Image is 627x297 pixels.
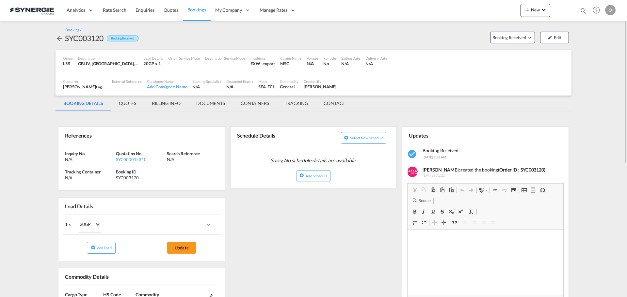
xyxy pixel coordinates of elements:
md-icon: icon-chevron-down [540,6,548,14]
span: Help [591,5,602,16]
button: Open demo menu [490,32,535,43]
span: My Company [215,7,242,13]
div: GBLIV, Liverpool, United Kingdom, GB & Ireland, Europe [78,61,138,67]
md-select: Choose [71,217,106,233]
img: lwfZ4AAAAGSURBVAMAu3FFAKQsG9IAAAAASUVORK5CYII= [407,167,418,177]
div: - [205,61,245,67]
div: Carrier Name [280,56,301,61]
md-icon: icon-arrow-left [56,35,63,42]
md-pagination-wrapper: Use the left and right arrow keys to navigate between tabs [56,96,353,111]
a: Unlink [500,186,509,194]
span: Inquiry No. [65,151,86,156]
button: icon-plus-circleAdd Schedule [297,170,330,182]
span: Manage Rates [260,7,287,13]
md-icon: icon-checkbox-marked-circle [407,149,418,159]
div: General [280,84,298,90]
div: [PERSON_NAME] [63,84,107,90]
div: SYC003120 [116,175,165,181]
span: Search Reference [167,151,200,156]
span: Quotes [164,7,178,13]
div: 1 x [65,216,141,233]
div: N/A [365,61,387,67]
div: Updates [407,129,484,141]
a: Bold (Ctrl+B) [410,207,419,216]
a: Paste as plain text (Ctrl+Shift+V) [438,186,447,194]
span: Select new schedule [350,136,383,140]
div: Booking / [65,27,81,33]
md-icon: icons/ic_keyboard_arrow_right_black_24px.svg [204,221,212,229]
a: Increase Indent [439,218,448,227]
div: Consignee Name [147,79,187,84]
div: L5S [63,61,73,67]
iframe: Editor, editor2 [408,230,563,295]
a: Underline (Ctrl+U) [428,207,438,216]
md-tab-item: TRACKING [277,96,316,111]
div: Commodity Details [63,271,140,282]
a: Strike Through [438,207,447,216]
button: icon-plus-circleAdd Load [87,242,116,254]
a: Insert/Remove Bulleted List [419,218,428,227]
button: icon-plus 400-fgNewicon-chevron-down [521,4,550,17]
div: O [605,5,616,15]
div: No [323,61,336,67]
div: Load Details [63,200,96,212]
div: Origin Service Mode [168,56,200,61]
div: Help [591,5,605,16]
b: (Order ID : SYC003120) [498,167,545,172]
div: SYC003120 [65,33,104,43]
a: Align Left [461,218,470,227]
a: Link (Ctrl+K) [490,186,500,194]
div: - [168,61,200,67]
div: Mode [258,79,275,84]
a: Centre [470,218,479,227]
span: [DATE] 7:22pm [423,173,559,178]
a: Subscript [447,207,456,216]
div: Booking Specialist [192,79,221,84]
div: Voyage [307,56,318,61]
div: N/A [192,84,221,90]
div: SYC000015310 [116,156,165,162]
div: N/A [307,61,318,67]
div: N/A [65,156,114,162]
span: Booking ID [116,169,137,174]
div: Delivery Date [365,56,387,61]
a: Superscript [456,207,465,216]
a: Block Quote [450,218,459,227]
span: Logimar [96,84,109,89]
div: Commodity [280,79,298,84]
button: icon-plus-circleSelect new schedule [341,132,386,144]
div: Load Details [143,56,163,61]
a: Insert Special Character [538,186,547,194]
span: Enquiries [136,7,154,13]
span: Booking Received [423,148,458,153]
a: Copy (Ctrl+C) [419,186,428,194]
a: Insert Horizontal Line [529,186,538,194]
div: SEA-FCL [258,84,275,90]
span: [DATE] 9:52 AM [423,155,446,159]
md-tab-item: BILLING INFO [144,96,188,111]
img: 1f56c880d42311ef80fc7dca854c8e59.png [10,3,54,18]
a: Redo (Ctrl+Y) [467,186,476,194]
a: Insert/Remove Numbered List [410,218,419,227]
a: Align Right [479,218,488,227]
a: Source [410,197,432,205]
span: Quotation No. [116,151,142,156]
div: EXW [250,61,260,67]
span: Bookings [187,7,206,12]
a: Paste from Word [447,186,456,194]
md-tab-item: CONTAINERS [233,96,277,111]
div: created the booking [423,167,559,173]
md-tab-item: CONTACT [316,96,353,111]
div: Schedule Details [235,129,312,145]
div: Pablo Gomez Saldarriaga [304,84,337,90]
a: Undo (Ctrl+Z) [458,186,467,194]
md-icon: icon-pencil [548,35,552,40]
md-tab-item: BOOKING DETAILS [56,96,111,111]
button: Update [167,242,196,254]
div: N/A [226,84,253,90]
md-icon: icon-plus-circle [91,245,95,250]
div: Document Expert [226,79,253,84]
div: 20GP x 1 [143,61,163,67]
md-icon: icon-plus-circle [344,135,348,140]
